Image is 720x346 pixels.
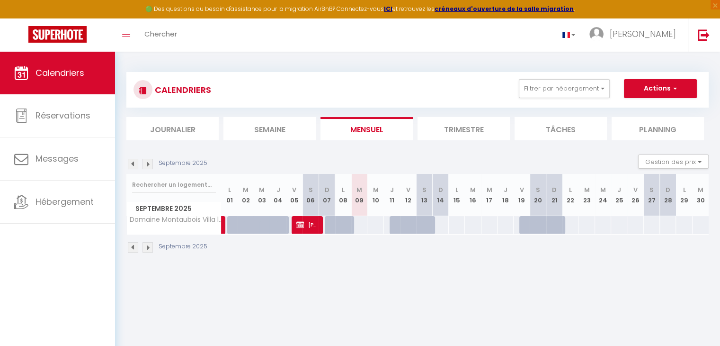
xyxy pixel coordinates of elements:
[649,185,654,194] abbr: S
[435,5,574,13] a: créneaux d'ouverture de la salle migration
[530,174,546,216] th: 20
[624,79,697,98] button: Actions
[325,185,329,194] abbr: D
[384,5,392,13] a: ICI
[578,174,595,216] th: 23
[276,185,280,194] abbr: J
[514,174,530,216] th: 19
[455,185,458,194] abbr: L
[433,174,449,216] th: 14
[222,174,238,216] th: 01
[449,174,465,216] th: 15
[36,153,79,164] span: Messages
[238,174,254,216] th: 02
[504,185,507,194] abbr: J
[422,185,427,194] abbr: S
[309,185,313,194] abbr: S
[351,174,367,216] th: 09
[296,216,318,234] span: [PERSON_NAME]
[243,185,249,194] abbr: M
[416,174,432,216] th: 13
[515,117,607,140] li: Tâches
[390,185,394,194] abbr: J
[470,185,476,194] abbr: M
[644,174,660,216] th: 27
[400,174,416,216] th: 12
[286,174,302,216] th: 05
[633,185,638,194] abbr: V
[320,117,413,140] li: Mensuel
[335,174,351,216] th: 08
[254,174,270,216] th: 03
[660,174,676,216] th: 28
[589,27,604,41] img: ...
[465,174,481,216] th: 16
[600,185,606,194] abbr: M
[8,4,36,32] button: Ouvrir le widget de chat LiveChat
[384,174,400,216] th: 11
[292,185,296,194] abbr: V
[638,155,709,169] button: Gestion des prix
[223,117,316,140] li: Semaine
[582,18,688,52] a: ... [PERSON_NAME]
[356,185,362,194] abbr: M
[342,185,345,194] abbr: L
[611,174,627,216] th: 25
[259,185,265,194] abbr: M
[536,185,540,194] abbr: S
[418,117,510,140] li: Trimestre
[584,185,590,194] abbr: M
[552,185,557,194] abbr: D
[487,185,492,194] abbr: M
[137,18,184,52] a: Chercher
[367,174,383,216] th: 10
[627,174,643,216] th: 26
[373,185,378,194] abbr: M
[319,174,335,216] th: 07
[595,174,611,216] th: 24
[127,202,221,216] span: Septembre 2025
[36,196,94,208] span: Hébergement
[693,174,709,216] th: 30
[569,185,572,194] abbr: L
[228,185,231,194] abbr: L
[666,185,670,194] abbr: D
[562,174,578,216] th: 22
[676,174,692,216] th: 29
[520,185,524,194] abbr: V
[498,174,514,216] th: 18
[683,185,685,194] abbr: L
[28,26,87,43] img: Super Booking
[132,176,216,193] input: Rechercher un logement...
[144,29,177,39] span: Chercher
[152,79,211,100] h3: CALENDRIERS
[159,242,207,251] p: Septembre 2025
[126,117,219,140] li: Journalier
[610,28,676,40] span: [PERSON_NAME]
[438,185,443,194] abbr: D
[159,159,207,168] p: Septembre 2025
[617,185,621,194] abbr: J
[698,29,710,41] img: logout
[36,67,84,79] span: Calendriers
[612,117,704,140] li: Planning
[128,216,223,223] span: Domaine Montaubois Villa luxe
[698,185,703,194] abbr: M
[406,185,410,194] abbr: V
[302,174,319,216] th: 06
[546,174,562,216] th: 21
[481,174,498,216] th: 17
[519,79,610,98] button: Filtrer par hébergement
[36,109,90,121] span: Réservations
[270,174,286,216] th: 04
